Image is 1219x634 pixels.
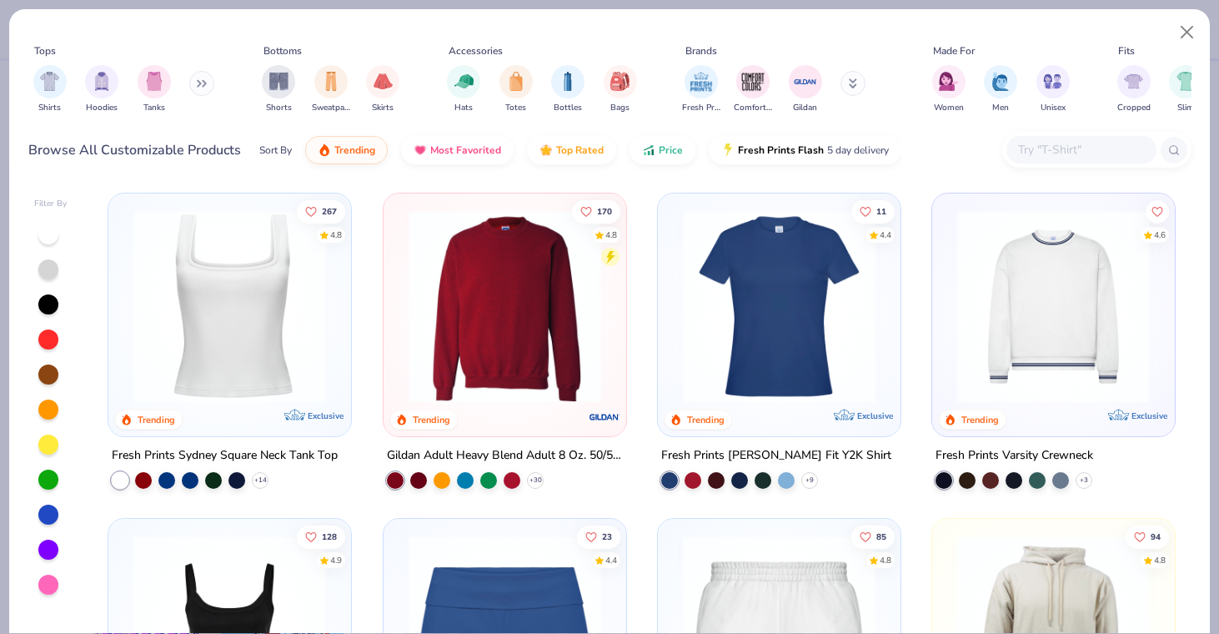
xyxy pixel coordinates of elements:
[34,198,68,210] div: Filter By
[734,102,772,114] span: Comfort Colors
[505,102,526,114] span: Totes
[366,65,399,114] button: filter button
[33,65,67,114] button: filter button
[318,143,331,157] img: trending.gif
[984,65,1017,114] div: filter for Men
[933,43,975,58] div: Made For
[430,143,501,157] span: Most Favorited
[1171,17,1203,48] button: Close
[740,69,765,94] img: Comfort Colors Image
[789,65,822,114] button: filter button
[499,65,533,114] div: filter for Totes
[554,102,582,114] span: Bottles
[682,65,720,114] div: filter for Fresh Prints
[454,102,473,114] span: Hats
[610,72,629,91] img: Bags Image
[932,65,966,114] button: filter button
[738,143,824,157] span: Fresh Prints Flash
[447,65,480,114] div: filter for Hats
[1117,102,1151,114] span: Cropped
[138,65,171,114] button: filter button
[1117,65,1151,114] button: filter button
[1041,102,1066,114] span: Unisex
[734,65,772,114] button: filter button
[312,65,350,114] div: filter for Sweatpants
[689,69,714,94] img: Fresh Prints Image
[93,72,111,91] img: Hoodies Image
[266,102,292,114] span: Shorts
[447,65,480,114] button: filter button
[85,65,118,114] button: filter button
[86,102,118,114] span: Hoodies
[682,102,720,114] span: Fresh Prints
[262,65,295,114] button: filter button
[499,65,533,114] button: filter button
[559,72,577,91] img: Bottles Image
[366,65,399,114] div: filter for Skirts
[984,65,1017,114] button: filter button
[454,72,474,91] img: Hats Image
[401,136,514,164] button: Most Favorited
[604,65,637,114] div: filter for Bags
[527,136,616,164] button: Top Rated
[34,43,56,58] div: Tops
[1043,72,1062,91] img: Unisex Image
[372,102,394,114] span: Skirts
[38,102,61,114] span: Shirts
[262,65,295,114] div: filter for Shorts
[1124,72,1143,91] img: Cropped Image
[1176,72,1195,91] img: Slim Image
[682,65,720,114] button: filter button
[40,72,59,91] img: Shirts Image
[449,43,503,58] div: Accessories
[659,143,683,157] span: Price
[709,136,901,164] button: Fresh Prints Flash5 day delivery
[507,72,525,91] img: Totes Image
[551,65,584,114] div: filter for Bottles
[932,65,966,114] div: filter for Women
[556,143,604,157] span: Top Rated
[414,143,427,157] img: most_fav.gif
[793,102,817,114] span: Gildan
[604,65,637,114] button: filter button
[322,72,340,91] img: Sweatpants Image
[1169,65,1202,114] button: filter button
[259,143,292,158] div: Sort By
[28,140,241,160] div: Browse All Customizable Products
[305,136,388,164] button: Trending
[138,65,171,114] div: filter for Tanks
[793,69,818,94] img: Gildan Image
[685,43,717,58] div: Brands
[1177,102,1194,114] span: Slim
[85,65,118,114] div: filter for Hoodies
[1036,65,1070,114] button: filter button
[145,72,163,91] img: Tanks Image
[934,102,964,114] span: Women
[789,65,822,114] div: filter for Gildan
[539,143,553,157] img: TopRated.gif
[721,143,735,157] img: flash.gif
[334,143,375,157] span: Trending
[1169,65,1202,114] div: filter for Slim
[630,136,695,164] button: Price
[551,65,584,114] button: filter button
[1036,65,1070,114] div: filter for Unisex
[312,65,350,114] button: filter button
[939,72,958,91] img: Women Image
[33,65,67,114] div: filter for Shirts
[1016,140,1145,159] input: Try "T-Shirt"
[1118,43,1135,58] div: Fits
[263,43,302,58] div: Bottoms
[269,72,288,91] img: Shorts Image
[374,72,393,91] img: Skirts Image
[610,102,630,114] span: Bags
[1117,65,1151,114] div: filter for Cropped
[312,102,350,114] span: Sweatpants
[827,141,889,160] span: 5 day delivery
[143,102,165,114] span: Tanks
[992,102,1009,114] span: Men
[991,72,1010,91] img: Men Image
[734,65,772,114] div: filter for Comfort Colors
